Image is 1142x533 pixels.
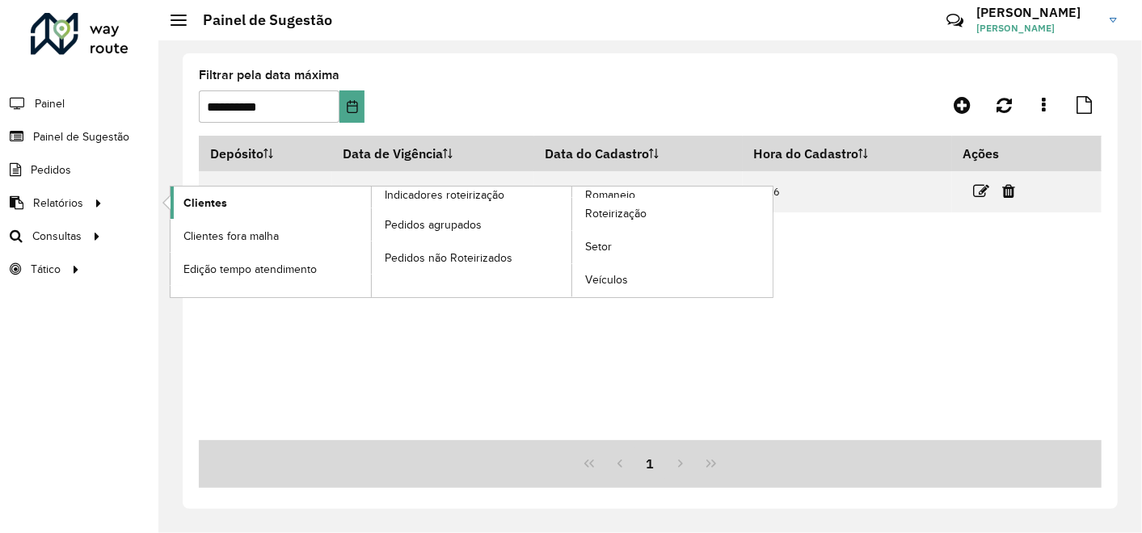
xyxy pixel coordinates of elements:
font: Data do Cadastro [545,145,649,162]
font: Depósito [210,145,263,162]
a: Editar [973,180,989,202]
a: Setor [572,231,773,263]
span: Indicadores roteirização [385,187,504,204]
span: Painel [35,95,65,112]
font: Hora do Cadastro [753,145,858,162]
th: Ações [952,136,1049,170]
td: CDD Contagem [199,171,332,212]
span: Roteirização [585,205,647,222]
span: Painel de Sugestão [33,128,129,145]
a: Excluir [1002,180,1015,202]
span: Clientes [183,195,227,212]
td: 11:26 [743,171,952,212]
span: Pedidos agrupados [385,216,482,233]
span: Veículos [585,271,628,288]
span: Pedidos [31,162,71,178]
a: Clientes [171,187,371,219]
td: [DATE] [534,171,743,212]
a: Romaneio [372,187,773,297]
h3: [PERSON_NAME] [976,5,1098,20]
span: Romaneio [585,187,635,204]
span: Consultas [32,228,82,245]
span: Tático [31,261,61,278]
td: [DATE] [332,171,534,212]
a: Veículos [572,264,773,296]
a: Pedidos agrupados [372,208,572,241]
a: Edição tempo atendimento [171,253,371,285]
span: Clientes fora malha [183,228,279,245]
button: Escolha a data [339,90,365,123]
span: [PERSON_NAME] [976,21,1098,36]
span: Setor [585,238,612,255]
a: Indicadores roteirização [171,187,572,297]
a: Clientes fora malha [171,220,371,252]
a: Roteirização [572,198,773,230]
a: Contato Rápido [938,3,972,38]
span: Pedidos não Roteirizados [385,250,512,266]
font: Filtrar pela data máxima [199,68,339,82]
span: Relatórios [33,195,83,212]
button: 1 [635,448,666,479]
a: Pedidos não Roteirizados [372,241,572,274]
span: Edição tempo atendimento [183,261,317,278]
h2: Painel de Sugestão [187,11,332,29]
font: Data de Vigência [343,145,443,162]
